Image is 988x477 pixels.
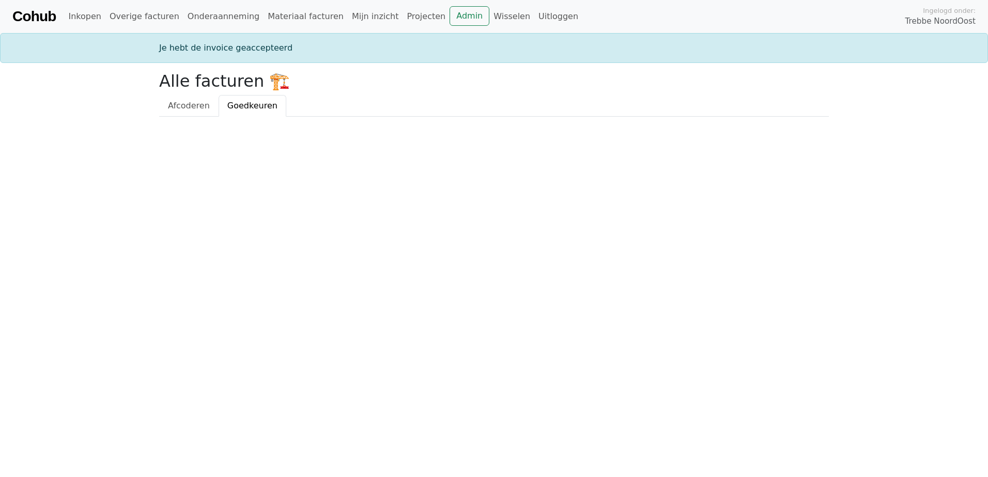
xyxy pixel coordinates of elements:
a: Cohub [12,4,56,29]
a: Inkopen [64,6,105,27]
a: Mijn inzicht [348,6,403,27]
a: Materiaal facturen [264,6,348,27]
a: Overige facturen [105,6,183,27]
span: Afcoderen [168,101,210,110]
a: Goedkeuren [219,95,286,117]
a: Uitloggen [534,6,582,27]
a: Onderaanneming [183,6,264,27]
a: Admin [450,6,489,26]
span: Trebbe NoordOost [905,15,976,27]
a: Afcoderen [159,95,219,117]
span: Ingelogd onder: [923,6,976,15]
h2: Alle facturen 🏗️ [159,71,829,91]
span: Goedkeuren [227,101,277,110]
a: Projecten [403,6,450,27]
a: Wisselen [489,6,534,27]
div: Je hebt de invoice geaccepteerd [153,42,835,54]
